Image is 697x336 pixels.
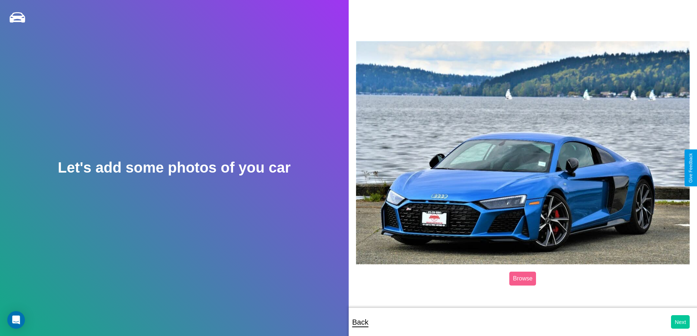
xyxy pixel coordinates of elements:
div: Give Feedback [688,153,693,183]
img: posted [356,41,690,265]
div: Open Intercom Messenger [7,311,25,329]
h2: Let's add some photos of you car [58,159,291,176]
button: Next [671,315,690,329]
label: Browse [509,272,536,286]
p: Back [352,316,368,329]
